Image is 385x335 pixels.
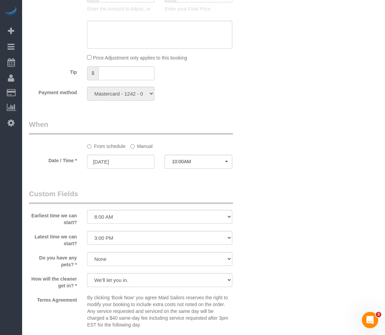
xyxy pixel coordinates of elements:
[130,144,135,149] input: Manual
[29,119,233,135] legend: When
[4,7,18,16] img: Automaid Logo
[24,210,82,226] label: Earliest time we can start?
[24,231,82,247] label: Latest time we can start?
[24,252,82,268] label: Do you have any pets? *
[87,294,232,328] p: By clicking 'Book Now' you agree Maid Sailors reserves the right to modify your booking to includ...
[165,155,232,169] button: 10:00AM
[24,273,82,289] label: How will the cleaner get in? *
[87,5,154,12] p: Enter the Amount to Adjust, or
[29,189,233,204] legend: Custom Fields
[376,312,381,317] span: 3
[87,140,125,150] label: From schedule
[24,155,82,164] label: Date / Time *
[24,66,82,76] label: Tip
[24,87,82,96] label: Payment method
[87,155,154,169] input: MM/DD/YYYY
[172,159,225,164] span: 10:00AM
[165,5,232,12] p: Enter your Final Price
[93,55,187,61] span: Price Adjustment only applies to this booking
[87,66,98,80] span: $
[362,312,378,328] iframe: Intercom live chat
[87,144,91,149] input: From schedule
[130,140,153,150] label: Manual
[24,294,82,303] label: Terms Agreement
